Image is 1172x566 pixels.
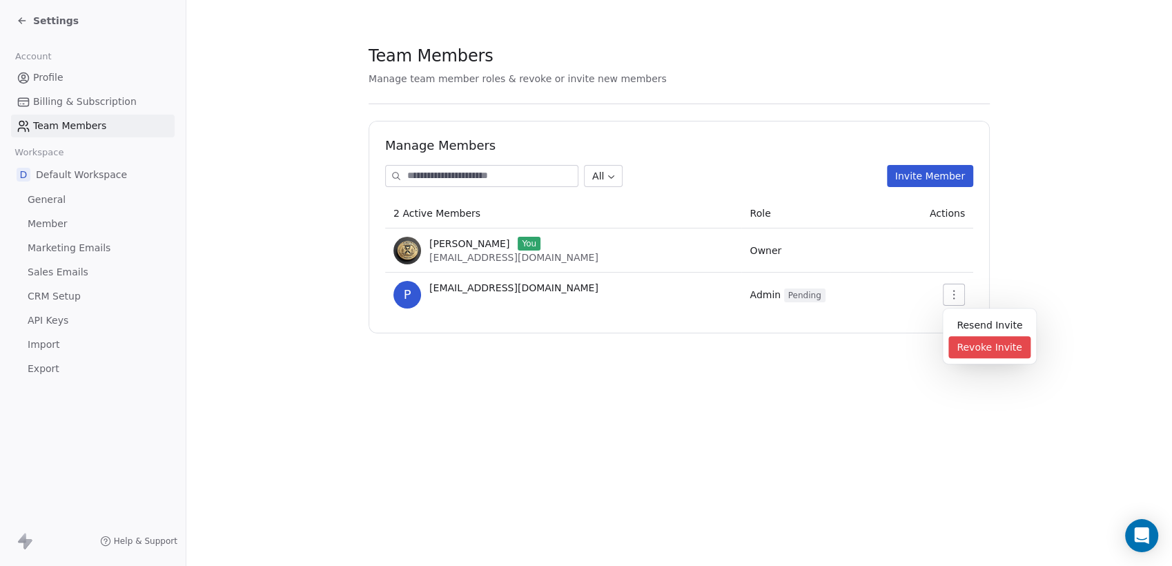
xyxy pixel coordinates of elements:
a: Member [11,213,175,235]
span: [EMAIL_ADDRESS][DOMAIN_NAME] [429,252,598,263]
a: Help & Support [100,536,177,547]
a: API Keys [11,309,175,332]
a: Sales Emails [11,261,175,284]
span: Role [750,208,770,219]
a: Import [11,333,175,356]
a: Export [11,358,175,380]
a: General [11,188,175,211]
button: Invite Member [887,165,973,187]
div: Revoke Invite [948,336,1031,358]
a: Settings [17,14,79,28]
span: Actions [930,208,965,219]
span: Settings [33,14,79,28]
span: Team Members [369,46,494,66]
span: Marketing Emails [28,241,110,255]
div: Open Intercom Messenger [1125,519,1158,552]
span: Member [28,217,68,231]
span: Manage team member roles & revoke or invite new members [369,73,667,84]
span: Profile [33,70,64,85]
span: Account [9,46,57,67]
span: [PERSON_NAME] [429,237,509,251]
img: DALL%C3%82%C2%B7E%202024-06-23%2022.50.01%20-%20A%20stylized%20gold%20coin%20logo%20with%20clean,... [393,237,421,264]
span: Import [28,338,59,352]
span: p [393,281,421,309]
a: Team Members [11,115,175,137]
span: Workspace [9,142,70,163]
span: API Keys [28,313,68,328]
span: Pending [784,289,826,302]
span: Admin [750,289,825,300]
a: Marketing Emails [11,237,175,260]
span: General [28,193,66,207]
span: Export [28,362,59,376]
a: CRM Setup [11,285,175,308]
span: Owner [750,245,781,256]
span: 2 Active Members [393,208,480,219]
a: Billing & Subscription [11,90,175,113]
span: Team Members [33,119,106,133]
span: CRM Setup [28,289,81,304]
span: Billing & Subscription [33,95,137,109]
span: Sales Emails [28,265,88,280]
span: Help & Support [114,536,177,547]
span: D [17,168,30,182]
div: Resend Invite [948,314,1031,336]
span: You [518,237,540,251]
span: [EMAIL_ADDRESS][DOMAIN_NAME] [429,281,598,295]
h1: Manage Members [385,137,973,154]
a: Profile [11,66,175,89]
span: Default Workspace [36,168,127,182]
